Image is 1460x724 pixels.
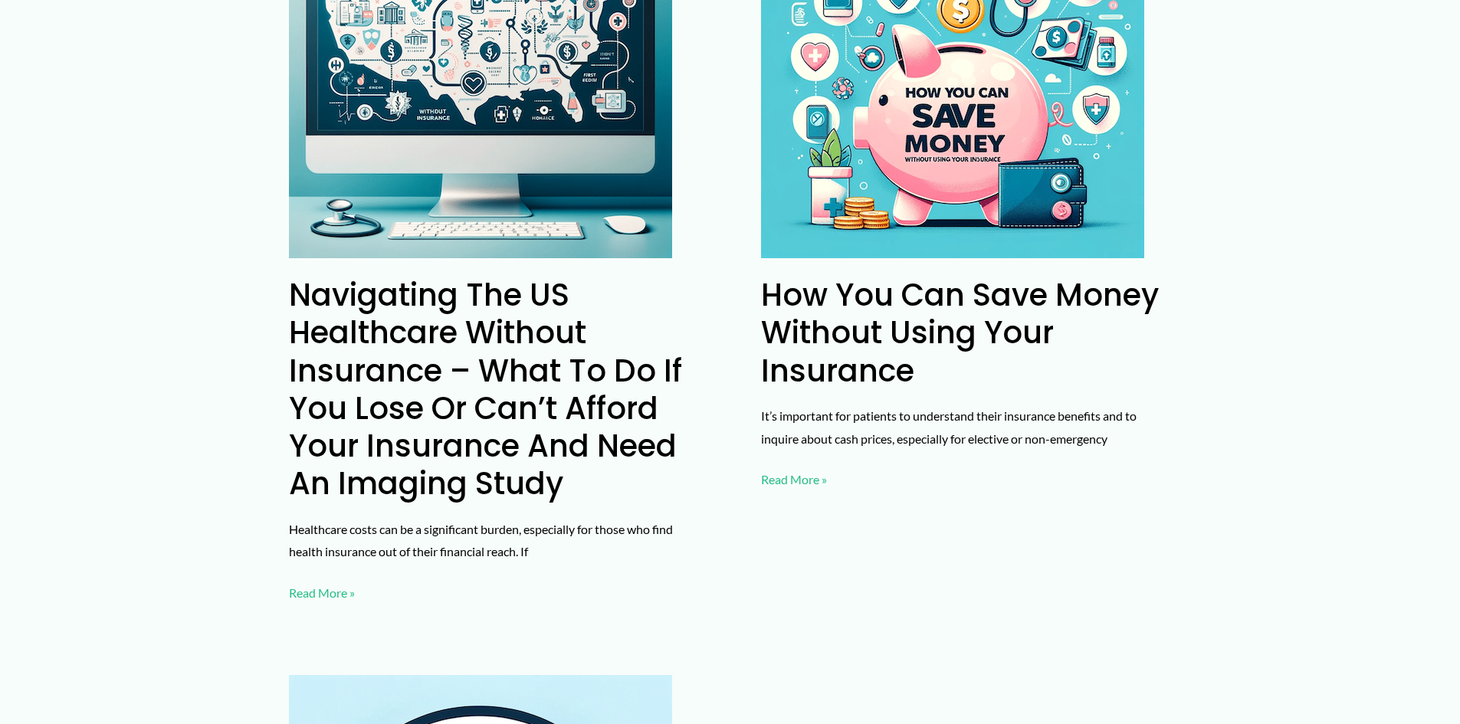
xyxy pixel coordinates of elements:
a: Read More » [761,468,827,491]
p: It’s important for patients to understand their insurance benefits and to inquire about cash pric... [761,405,1172,450]
a: How You Can Save Money Without Using Your Insurance [761,274,1159,391]
a: Read: How You Can Save Money Without Using Your Insurance [761,57,1144,72]
a: Read: Navigating the US Healthcare Without Insurance – What to do if you lose or can’t afford you... [289,57,672,72]
a: Navigating the US Healthcare Without Insurance – What to do if you lose or can’t afford your insu... [289,274,682,505]
p: Healthcare costs can be a significant burden, especially for those who find health insurance out ... [289,518,700,563]
a: Read More » [289,581,355,604]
